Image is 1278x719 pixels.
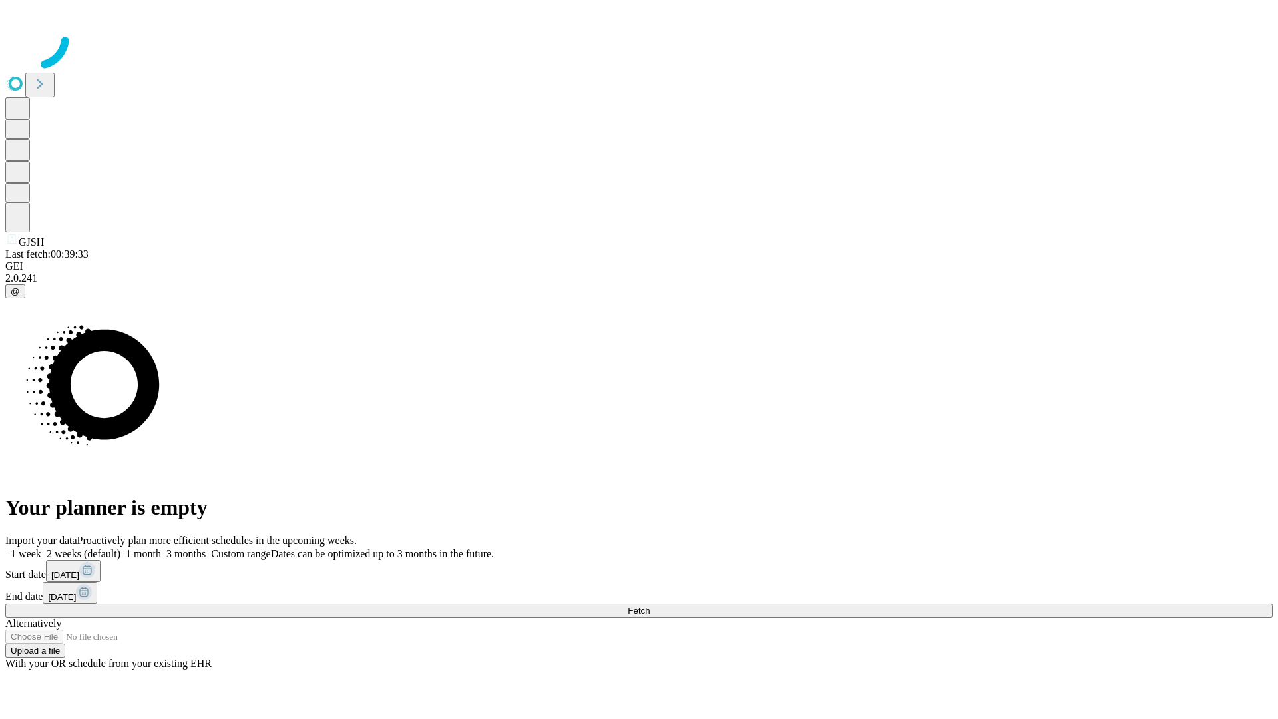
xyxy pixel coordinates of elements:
[5,582,1273,604] div: End date
[51,570,79,580] span: [DATE]
[5,535,77,546] span: Import your data
[5,604,1273,618] button: Fetch
[5,260,1273,272] div: GEI
[11,548,41,559] span: 1 week
[5,618,61,629] span: Alternatively
[43,582,97,604] button: [DATE]
[271,548,494,559] span: Dates can be optimized up to 3 months in the future.
[46,560,101,582] button: [DATE]
[5,248,89,260] span: Last fetch: 00:39:33
[5,560,1273,582] div: Start date
[126,548,161,559] span: 1 month
[5,658,212,669] span: With your OR schedule from your existing EHR
[628,606,650,616] span: Fetch
[5,284,25,298] button: @
[166,548,206,559] span: 3 months
[5,272,1273,284] div: 2.0.241
[47,548,120,559] span: 2 weeks (default)
[11,286,20,296] span: @
[5,495,1273,520] h1: Your planner is empty
[211,548,270,559] span: Custom range
[48,592,76,602] span: [DATE]
[77,535,357,546] span: Proactively plan more efficient schedules in the upcoming weeks.
[5,644,65,658] button: Upload a file
[19,236,44,248] span: GJSH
